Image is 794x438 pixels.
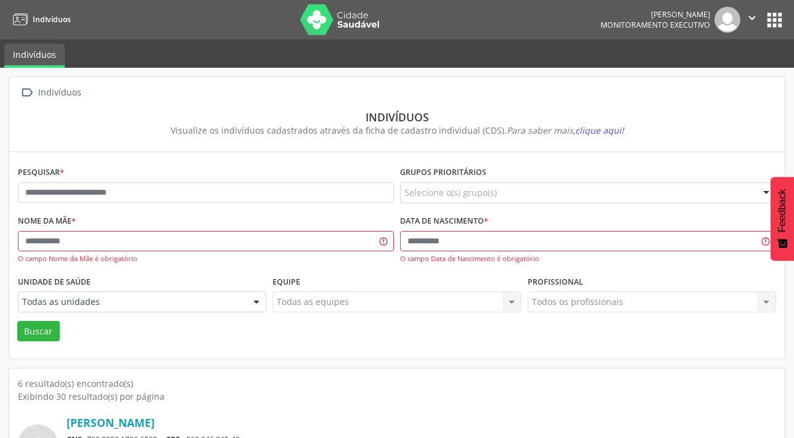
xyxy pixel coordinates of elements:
[400,212,488,231] label: Data de nascimento
[272,272,300,291] label: Equipe
[9,9,71,30] a: Indivíduos
[404,186,497,199] span: Selecione o(s) grupo(s)
[400,163,486,182] label: Grupos prioritários
[18,390,776,403] div: Exibindo 30 resultado(s) por página
[18,84,36,102] i: 
[507,124,624,136] i: Para saber mais,
[18,212,76,231] label: Nome da mãe
[714,7,740,33] img: img
[745,11,759,25] i: 
[575,124,624,136] span: clique aqui!
[764,9,785,31] button: apps
[27,110,767,124] div: Indivíduos
[777,189,788,232] span: Feedback
[18,377,776,390] div: 6 resultado(s) encontrado(s)
[771,177,794,261] button: Feedback - Mostrar pesquisa
[400,254,776,264] div: O campo Data de Nascimento é obrigatório
[36,84,83,102] div: Indivíduos
[18,84,83,102] a:  Indivíduos
[600,9,710,20] div: [PERSON_NAME]
[17,321,60,342] button: Buscar
[67,416,155,429] a: [PERSON_NAME]
[600,20,710,30] span: Monitoramento Executivo
[33,14,71,25] span: Indivíduos
[18,272,91,291] label: Unidade de saúde
[528,272,583,291] label: Profissional
[4,44,65,68] a: Indivíduos
[18,163,64,182] label: Pesquisar
[18,254,394,264] div: O campo Nome da Mãe é obrigatório
[740,7,764,33] button: 
[27,124,767,137] div: Visualize os indivíduos cadastrados através da ficha de cadastro individual (CDS).
[22,296,241,308] span: Todas as unidades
